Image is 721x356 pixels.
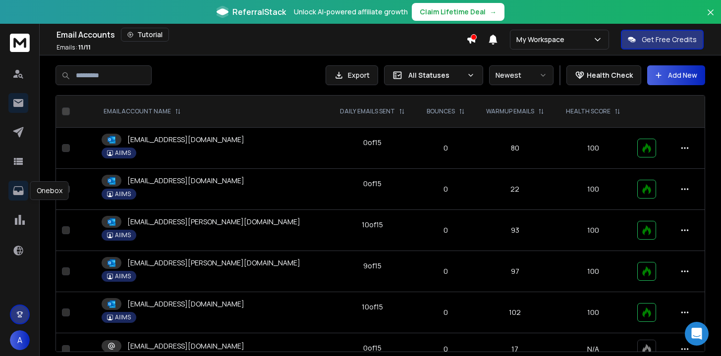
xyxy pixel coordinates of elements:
td: 97 [475,251,555,292]
div: Open Intercom Messenger [685,322,709,346]
p: 0 [422,143,469,153]
p: BOUNCES [427,107,455,115]
p: AIIMS [115,149,131,157]
td: 22 [475,169,555,210]
p: Get Free Credits [642,35,697,45]
p: WARMUP EMAILS [486,107,534,115]
td: 100 [555,292,631,333]
div: EMAIL ACCOUNT NAME [104,107,181,115]
td: 80 [475,128,555,169]
div: 10 of 15 [362,302,383,312]
button: A [10,330,30,350]
p: Unlock AI-powered affiliate growth [294,7,408,17]
span: ReferralStack [232,6,286,18]
div: Onebox [30,181,69,200]
p: [EMAIL_ADDRESS][DOMAIN_NAME] [127,299,244,309]
td: 100 [555,169,631,210]
p: All Statuses [408,70,463,80]
td: 102 [475,292,555,333]
p: 0 [422,266,469,276]
p: 0 [422,184,469,194]
p: AIIMS [115,231,131,239]
p: DAILY EMAILS SENT [340,107,395,115]
div: 0 of 15 [363,179,382,189]
button: Add New [647,65,705,85]
p: [EMAIL_ADDRESS][DOMAIN_NAME] [127,176,244,186]
button: Newest [489,65,554,85]
div: 0 of 15 [363,343,382,353]
div: 9 of 15 [363,261,382,271]
p: AIIMS [115,190,131,198]
button: Close banner [704,6,717,30]
td: 93 [475,210,555,251]
td: 100 [555,128,631,169]
p: 0 [422,225,469,235]
div: 10 of 15 [362,220,383,230]
td: 100 [555,210,631,251]
p: [EMAIL_ADDRESS][PERSON_NAME][DOMAIN_NAME] [127,258,300,268]
button: Claim Lifetime Deal→ [412,3,504,21]
p: 0 [422,344,469,354]
p: HEALTH SCORE [566,107,610,115]
p: AIIMS [115,272,131,280]
p: [EMAIL_ADDRESS][DOMAIN_NAME] [127,341,244,351]
button: Get Free Credits [621,30,704,50]
p: N/A [561,344,625,354]
span: 11 / 11 [78,43,91,51]
span: → [490,7,497,17]
button: Export [326,65,378,85]
p: My Workspace [516,35,568,45]
p: AIIMS [115,313,131,321]
button: Tutorial [121,28,169,42]
div: 0 of 15 [363,138,382,148]
p: [EMAIL_ADDRESS][PERSON_NAME][DOMAIN_NAME] [127,217,300,227]
td: 100 [555,251,631,292]
p: [EMAIL_ADDRESS][DOMAIN_NAME] [127,135,244,145]
p: Emails : [56,44,91,51]
p: Health Check [587,70,633,80]
div: Email Accounts [56,28,466,42]
button: Health Check [566,65,641,85]
p: 0 [422,307,469,317]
